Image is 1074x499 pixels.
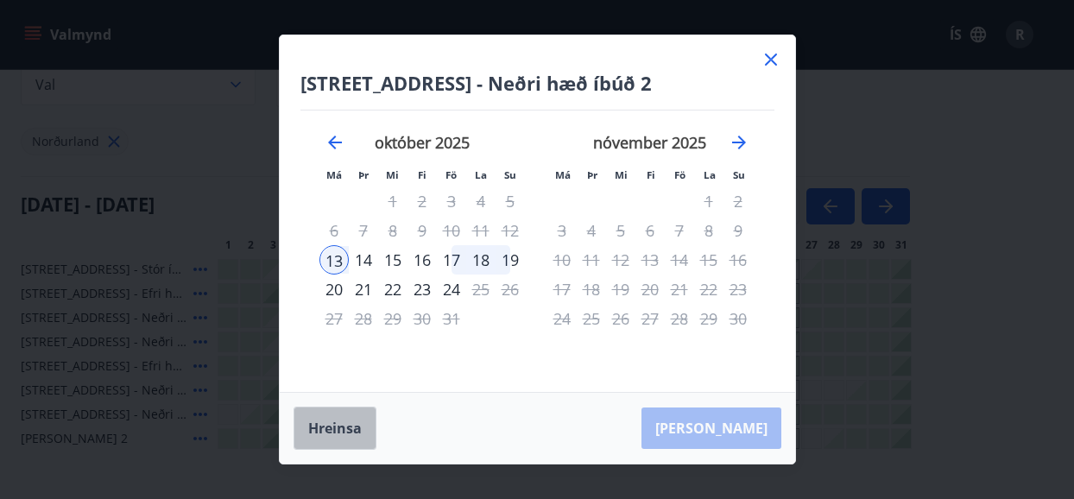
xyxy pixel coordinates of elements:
div: Calendar [300,111,774,371]
td: Choose sunnudagur, 19. október 2025 as your check-out date. It’s available. [496,245,525,275]
td: Not available. mánudagur, 24. nóvember 2025 [547,304,577,333]
td: Not available. föstudagur, 21. nóvember 2025 [665,275,694,304]
td: Not available. þriðjudagur, 28. október 2025 [349,304,378,333]
td: Not available. fimmtudagur, 2. október 2025 [407,186,437,216]
td: Not available. sunnudagur, 2. nóvember 2025 [723,186,753,216]
td: Not available. laugardagur, 22. nóvember 2025 [694,275,723,304]
small: Þr [358,168,369,181]
div: Move forward to switch to the next month. [729,132,749,153]
td: Not available. sunnudagur, 23. nóvember 2025 [723,275,753,304]
td: Not available. sunnudagur, 30. nóvember 2025 [723,304,753,333]
td: Not available. fimmtudagur, 20. nóvember 2025 [635,275,665,304]
div: Move backward to switch to the previous month. [325,132,345,153]
td: Not available. laugardagur, 11. október 2025 [466,216,496,245]
div: 22 [378,275,407,304]
small: Su [733,168,745,181]
strong: október 2025 [375,132,470,153]
td: Choose mánudagur, 20. október 2025 as your check-out date. It’s available. [319,275,349,304]
td: Choose fimmtudagur, 23. október 2025 as your check-out date. It’s available. [407,275,437,304]
div: 16 [407,245,437,275]
td: Not available. föstudagur, 28. nóvember 2025 [665,304,694,333]
div: 18 [466,245,496,275]
td: Choose föstudagur, 24. október 2025 as your check-out date. It’s available. [437,275,466,304]
td: Not available. þriðjudagur, 25. nóvember 2025 [577,304,606,333]
div: 20 [319,275,349,304]
td: Not available. föstudagur, 31. október 2025 [437,304,466,333]
td: Not available. föstudagur, 10. október 2025 [437,216,466,245]
div: Aðeins útritun í boði [437,275,466,304]
td: Not available. laugardagur, 4. október 2025 [466,186,496,216]
td: Not available. fimmtudagur, 27. nóvember 2025 [635,304,665,333]
td: Not available. miðvikudagur, 8. október 2025 [378,216,407,245]
td: Not available. fimmtudagur, 6. nóvember 2025 [635,216,665,245]
small: Mi [386,168,399,181]
td: Not available. sunnudagur, 12. október 2025 [496,216,525,245]
td: Not available. þriðjudagur, 18. nóvember 2025 [577,275,606,304]
td: Choose föstudagur, 17. október 2025 as your check-out date. It’s available. [437,245,466,275]
td: Not available. miðvikudagur, 5. nóvember 2025 [606,216,635,245]
td: Choose miðvikudagur, 22. október 2025 as your check-out date. It’s available. [378,275,407,304]
td: Not available. föstudagur, 7. nóvember 2025 [665,216,694,245]
small: La [475,168,487,181]
small: Fö [674,168,685,181]
div: 17 [437,245,466,275]
small: Má [326,168,342,181]
small: Fö [445,168,457,181]
td: Not available. fimmtudagur, 13. nóvember 2025 [635,245,665,275]
td: Not available. sunnudagur, 26. október 2025 [496,275,525,304]
small: Fi [647,168,655,181]
small: Þr [587,168,597,181]
td: Not available. þriðjudagur, 11. nóvember 2025 [577,245,606,275]
td: Choose þriðjudagur, 21. október 2025 as your check-out date. It’s available. [349,275,378,304]
small: Fi [418,168,426,181]
td: Choose miðvikudagur, 15. október 2025 as your check-out date. It’s available. [378,245,407,275]
div: 21 [349,275,378,304]
small: Mi [615,168,628,181]
div: 19 [496,245,525,275]
td: Not available. fimmtudagur, 9. október 2025 [407,216,437,245]
td: Not available. laugardagur, 25. október 2025 [466,275,496,304]
td: Choose fimmtudagur, 16. október 2025 as your check-out date. It’s available. [407,245,437,275]
button: Hreinsa [294,407,376,450]
td: Not available. sunnudagur, 16. nóvember 2025 [723,245,753,275]
td: Choose þriðjudagur, 14. október 2025 as your check-out date. It’s available. [349,245,378,275]
td: Not available. sunnudagur, 5. október 2025 [496,186,525,216]
small: La [704,168,716,181]
td: Not available. mánudagur, 3. nóvember 2025 [547,216,577,245]
td: Not available. miðvikudagur, 29. október 2025 [378,304,407,333]
td: Not available. fimmtudagur, 30. október 2025 [407,304,437,333]
td: Choose laugardagur, 18. október 2025 as your check-out date. It’s available. [466,245,496,275]
td: Not available. miðvikudagur, 12. nóvember 2025 [606,245,635,275]
small: Má [555,168,571,181]
td: Not available. mánudagur, 6. október 2025 [319,216,349,245]
td: Not available. miðvikudagur, 19. nóvember 2025 [606,275,635,304]
td: Not available. laugardagur, 1. nóvember 2025 [694,186,723,216]
div: 14 [349,245,378,275]
strong: nóvember 2025 [593,132,706,153]
div: 15 [378,245,407,275]
td: Not available. laugardagur, 8. nóvember 2025 [694,216,723,245]
td: Not available. þriðjudagur, 4. nóvember 2025 [577,216,606,245]
td: Not available. mánudagur, 10. nóvember 2025 [547,245,577,275]
td: Not available. laugardagur, 15. nóvember 2025 [694,245,723,275]
small: Su [504,168,516,181]
td: Not available. miðvikudagur, 1. október 2025 [378,186,407,216]
td: Not available. föstudagur, 3. október 2025 [437,186,466,216]
td: Not available. mánudagur, 17. nóvember 2025 [547,275,577,304]
td: Not available. mánudagur, 27. október 2025 [319,304,349,333]
td: Not available. föstudagur, 14. nóvember 2025 [665,245,694,275]
td: Not available. þriðjudagur, 7. október 2025 [349,216,378,245]
td: Selected as start date. mánudagur, 13. október 2025 [319,245,349,275]
h4: [STREET_ADDRESS] - Neðri hæð íbúð 2 [300,70,774,96]
td: Not available. sunnudagur, 9. nóvember 2025 [723,216,753,245]
div: 13 [319,245,349,275]
div: 23 [407,275,437,304]
td: Not available. miðvikudagur, 26. nóvember 2025 [606,304,635,333]
td: Not available. laugardagur, 29. nóvember 2025 [694,304,723,333]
